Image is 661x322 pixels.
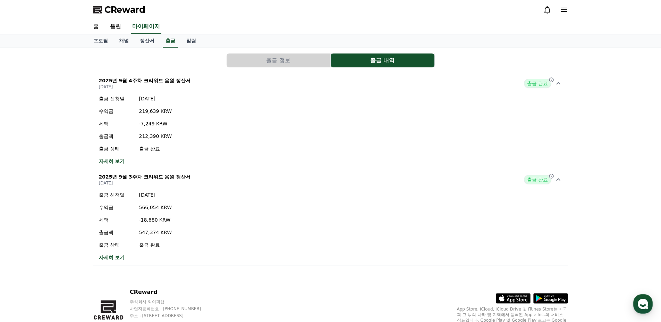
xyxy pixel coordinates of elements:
[93,4,145,15] a: CReward
[99,241,134,248] p: 출금 상태
[139,95,172,102] p: [DATE]
[139,191,172,198] p: [DATE]
[99,108,134,115] p: 수익금
[139,120,172,127] p: -7,249 KRW
[99,158,172,165] a: 자세히 보기
[139,241,172,248] p: 출금 완료
[93,73,568,169] button: 2025년 9월 4주차 크리워드 음원 정산서 [DATE] 출금 완료 출금 신청일 [DATE] 수익금 219,639 KRW 세액 -7,249 KRW 출금액 212,390 KRW...
[99,204,134,211] p: 수익금
[107,231,116,236] span: 설정
[524,175,551,184] span: 출금 완료
[139,133,172,140] p: 212,390 KRW
[22,231,26,236] span: 홈
[88,34,113,48] a: 프로필
[113,34,134,48] a: 채널
[134,34,160,48] a: 정산서
[331,53,435,67] a: 출금 내역
[104,4,145,15] span: CReward
[99,95,134,102] p: 출금 신청일
[130,313,214,319] p: 주소 : [STREET_ADDRESS]
[88,19,104,34] a: 홈
[139,204,172,211] p: 566,054 KRW
[130,288,214,296] p: CReward
[99,173,191,180] p: 2025년 9월 3주차 크리워드 음원 정산서
[99,77,191,84] p: 2025년 9월 4주차 크리워드 음원 정산서
[99,191,134,198] p: 출금 신청일
[2,220,46,238] a: 홈
[139,216,172,223] p: -18,680 KRW
[46,220,90,238] a: 대화
[99,145,134,152] p: 출금 상태
[227,53,330,67] button: 출금 정보
[63,231,72,237] span: 대화
[524,79,551,88] span: 출금 완료
[331,53,434,67] button: 출금 내역
[227,53,331,67] a: 출금 정보
[99,254,172,261] a: 자세히 보기
[90,220,133,238] a: 설정
[99,120,134,127] p: 세액
[104,19,127,34] a: 음원
[163,34,178,48] a: 출금
[139,145,172,152] p: 출금 완료
[139,229,172,236] p: 547,374 KRW
[139,108,172,115] p: 219,639 KRW
[93,169,568,265] button: 2025년 9월 3주차 크리워드 음원 정산서 [DATE] 출금 완료 출금 신청일 [DATE] 수익금 566,054 KRW 세액 -18,680 KRW 출금액 547,374 KR...
[99,84,191,90] p: [DATE]
[131,19,161,34] a: 마이페이지
[130,306,214,312] p: 사업자등록번호 : [PHONE_NUMBER]
[181,34,202,48] a: 알림
[99,216,134,223] p: 세액
[99,180,191,186] p: [DATE]
[99,133,134,140] p: 출금액
[130,299,214,305] p: 주식회사 와이피랩
[99,229,134,236] p: 출금액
